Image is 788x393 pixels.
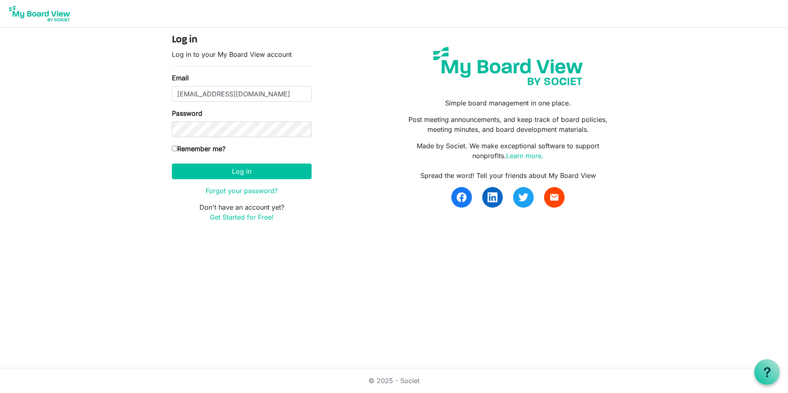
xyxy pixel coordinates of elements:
button: Log in [172,164,312,179]
p: Don't have an account yet? [172,202,312,222]
label: Password [172,108,202,118]
img: twitter.svg [518,192,528,202]
span: email [549,192,559,202]
input: Remember me? [172,146,177,151]
img: facebook.svg [457,192,467,202]
a: Forgot your password? [206,187,278,195]
p: Simple board management in one place. [400,98,616,108]
div: Spread the word! Tell your friends about My Board View [400,171,616,180]
a: © 2025 - Societ [368,377,420,385]
img: linkedin.svg [488,192,497,202]
label: Remember me? [172,144,225,154]
img: my-board-view-societ.svg [427,41,589,91]
h4: Log in [172,34,312,46]
a: Learn more. [506,152,544,160]
label: Email [172,73,189,83]
p: Log in to your My Board View account [172,49,312,59]
a: Get Started for Free! [210,213,274,221]
a: email [544,187,565,208]
img: My Board View Logo [7,3,73,24]
p: Made by Societ. We make exceptional software to support nonprofits. [400,141,616,161]
p: Post meeting announcements, and keep track of board policies, meeting minutes, and board developm... [400,115,616,134]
